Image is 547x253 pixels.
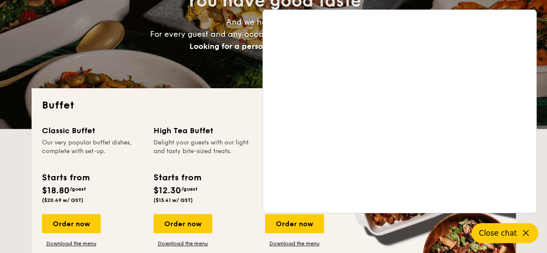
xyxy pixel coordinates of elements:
span: And we have great food. For every guest and any occasion, there’s always room for Grain. [150,17,397,51]
div: Starts from [42,171,89,184]
div: Starts from [154,171,201,184]
h2: Buffet [42,99,505,112]
span: /guest [70,186,86,192]
div: High Tea Buffet [154,125,255,137]
div: Delight your guests with our light and tasty bite-sized treats. [154,138,255,164]
span: $18.80 [42,186,70,196]
div: Order now [154,214,212,233]
div: Our very popular buffet dishes, complete with set-up. [42,138,143,164]
span: $12.30 [154,186,181,196]
div: Classic Buffet [42,125,143,137]
a: Download the menu [265,240,324,247]
div: Order now [42,214,101,233]
span: Looking for a personalised touch? [189,42,318,51]
div: Order now [265,214,324,233]
span: /guest [181,186,198,192]
span: ($13.41 w/ GST) [154,197,193,203]
button: Close chat [472,223,538,243]
a: Download the menu [42,240,101,247]
a: Download the menu [154,240,212,247]
span: ($20.49 w/ GST) [42,197,83,203]
span: Close chat [479,229,517,237]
